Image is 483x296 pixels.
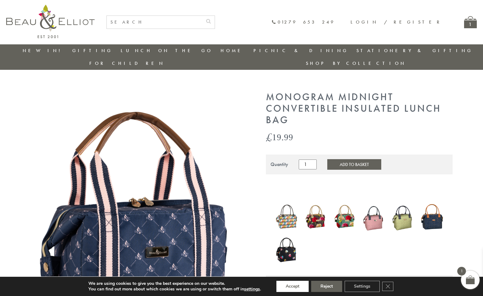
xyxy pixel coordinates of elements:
[391,201,414,234] a: Oxford quilted lunch bag pistachio
[304,203,327,232] a: Sarah Kelleher Lunch Bag Dark Stone
[275,234,298,266] a: Emily convertible lunch bag
[271,20,335,25] a: 01279 653 249
[275,202,298,231] img: Carnaby eclipse convertible lunch bag
[276,281,309,292] button: Accept
[221,47,245,54] a: Home
[23,47,64,54] a: New in!
[360,178,454,193] iframe: Secure express checkout frame
[351,19,442,25] a: Login / Register
[275,234,298,265] img: Emily convertible lunch bag
[362,201,385,233] a: Oxford quilted lunch bag mallow
[266,92,453,126] h1: Monogram Midnight Convertible Insulated Lunch Bag
[333,202,356,234] a: Sarah Kelleher convertible lunch bag teal
[327,159,381,170] button: Add to Basket
[107,16,202,29] input: SEARCH
[306,60,406,66] a: Shop by collection
[420,202,443,234] a: Navy Broken-hearted Convertible Insulated Lunch Bag
[271,162,288,167] div: Quantity
[345,281,380,292] button: Settings
[356,47,473,54] a: Stationery & Gifting
[299,159,317,169] input: Product quantity
[6,5,95,38] img: logo
[382,282,393,291] button: Close GDPR Cookie Banner
[333,202,356,232] img: Sarah Kelleher convertible lunch bag teal
[89,60,165,66] a: For Children
[121,47,212,54] a: Lunch On The Go
[244,286,260,292] button: settings
[362,201,385,232] img: Oxford quilted lunch bag mallow
[464,16,477,28] a: 1
[266,131,272,143] span: £
[304,203,327,231] img: Sarah Kelleher Lunch Bag Dark Stone
[420,202,443,232] img: Navy Broken-hearted Convertible Insulated Lunch Bag
[88,281,261,286] p: We are using cookies to give you the best experience on our website.
[265,178,359,193] iframe: Secure express checkout frame
[275,202,298,233] a: Carnaby eclipse convertible lunch bag
[311,281,342,292] button: Reject
[266,276,453,289] div: Product Info
[88,286,261,292] p: You can find out more about which cookies we are using or switch them off in .
[457,267,466,276] span: 1
[253,47,348,54] a: Picnic & Dining
[72,47,113,54] a: Gifting
[266,131,293,143] bdi: 19.99
[391,201,414,233] img: Oxford quilted lunch bag pistachio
